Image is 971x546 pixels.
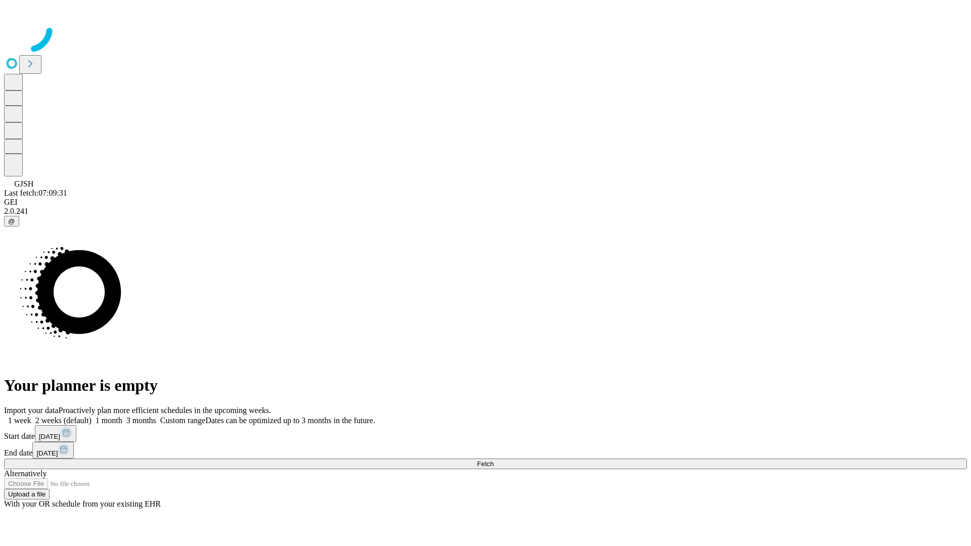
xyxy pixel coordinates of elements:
[59,406,271,415] span: Proactively plan more efficient schedules in the upcoming weeks.
[477,460,494,468] span: Fetch
[14,179,33,188] span: GJSH
[4,469,47,478] span: Alternatively
[35,425,76,442] button: [DATE]
[4,442,967,459] div: End date
[160,416,205,425] span: Custom range
[8,217,15,225] span: @
[96,416,122,425] span: 1 month
[35,416,92,425] span: 2 weeks (default)
[4,489,50,499] button: Upload a file
[4,406,59,415] span: Import your data
[4,198,967,207] div: GEI
[4,376,967,395] h1: Your planner is empty
[4,499,161,508] span: With your OR schedule from your existing EHR
[205,416,375,425] span: Dates can be optimized up to 3 months in the future.
[126,416,156,425] span: 3 months
[8,416,31,425] span: 1 week
[4,459,967,469] button: Fetch
[4,189,67,197] span: Last fetch: 07:09:31
[39,433,60,440] span: [DATE]
[4,207,967,216] div: 2.0.241
[32,442,74,459] button: [DATE]
[36,449,58,457] span: [DATE]
[4,216,19,226] button: @
[4,425,967,442] div: Start date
